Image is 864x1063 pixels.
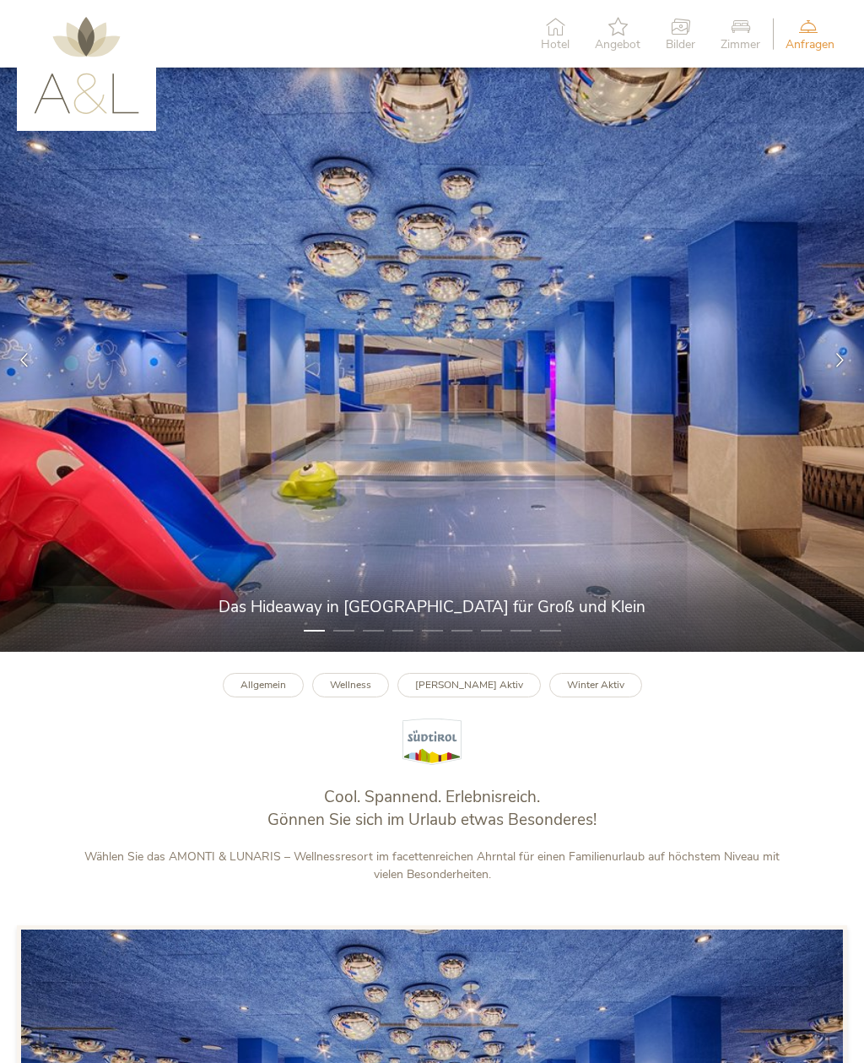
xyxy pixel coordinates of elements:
img: Südtirol [402,719,462,765]
a: Winter Aktiv [549,673,642,697]
span: Gönnen Sie sich im Urlaub etwas Besonderes! [267,809,597,831]
span: Bilder [666,39,695,51]
img: AMONTI & LUNARIS Wellnessresort [34,17,139,114]
b: Winter Aktiv [567,678,624,691]
span: Angebot [595,39,640,51]
span: Hotel [541,39,570,51]
b: Wellness [330,678,371,691]
b: Allgemein [240,678,286,691]
a: Wellness [312,673,389,697]
span: Zimmer [721,39,760,51]
a: [PERSON_NAME] Aktiv [397,673,541,697]
span: Anfragen [786,39,834,51]
b: [PERSON_NAME] Aktiv [415,678,523,691]
p: Wählen Sie das AMONTI & LUNARIS – Wellnessresort im facettenreichen Ahrntal für einen Familienurl... [80,848,785,883]
span: Cool. Spannend. Erlebnisreich. [324,786,540,808]
a: Allgemein [223,673,304,697]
